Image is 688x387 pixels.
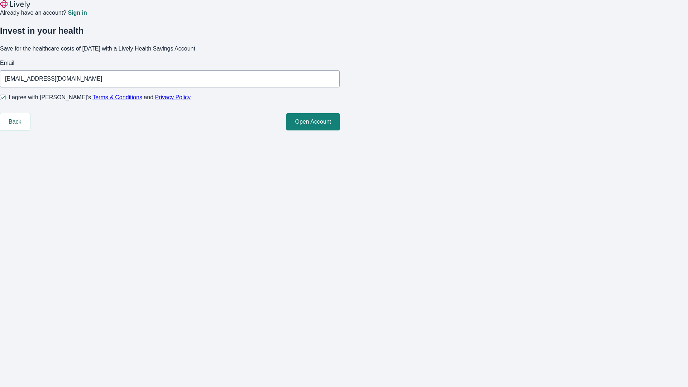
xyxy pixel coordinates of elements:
span: I agree with [PERSON_NAME]’s and [9,93,191,102]
button: Open Account [286,113,340,130]
a: Privacy Policy [155,94,191,100]
a: Terms & Conditions [92,94,142,100]
a: Sign in [68,10,87,16]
